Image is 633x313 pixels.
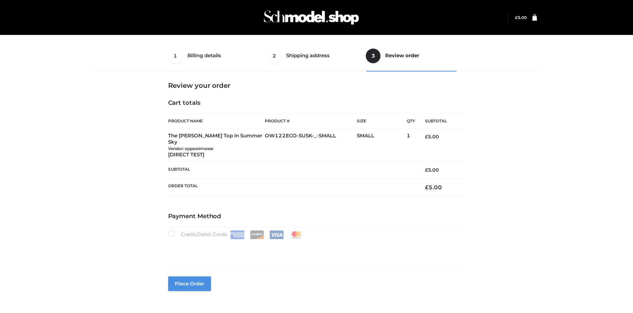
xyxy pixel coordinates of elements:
bdi: 5.00 [425,134,439,140]
iframe: Secure payment input frame [167,238,464,262]
td: SMALL [357,129,407,162]
bdi: 5.00 [425,167,439,173]
span: £ [425,167,428,173]
img: Amex [230,231,245,239]
span: £ [515,15,518,20]
a: £5.00 [515,15,527,20]
th: Qty [407,113,415,129]
button: Place order [168,276,211,291]
td: The [PERSON_NAME] Top in Summer Sky [DIRECT TEST] [168,129,265,162]
bdi: 5.00 [515,15,527,20]
small: Vendor: oppswimwear [168,146,214,151]
img: Visa [269,231,284,239]
th: Order Total [168,178,415,196]
th: Subtotal [168,162,415,178]
h4: Payment Method [168,213,465,220]
th: Product # [265,113,357,129]
img: Discover [250,231,264,239]
h3: Review your order [168,81,465,89]
td: OW122ECO-SUSK-_-SMALL [265,129,357,162]
th: Product Name [168,113,265,129]
h4: Cart totals [168,99,465,107]
th: Subtotal [415,114,465,129]
img: Schmodel Admin 964 [262,4,361,31]
img: Mastercard [289,231,303,239]
bdi: 5.00 [425,184,442,191]
th: Size [357,114,403,129]
span: £ [425,184,429,191]
td: 1 [407,129,415,162]
label: Credit/Debit Cards [168,230,304,239]
span: £ [425,134,428,140]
